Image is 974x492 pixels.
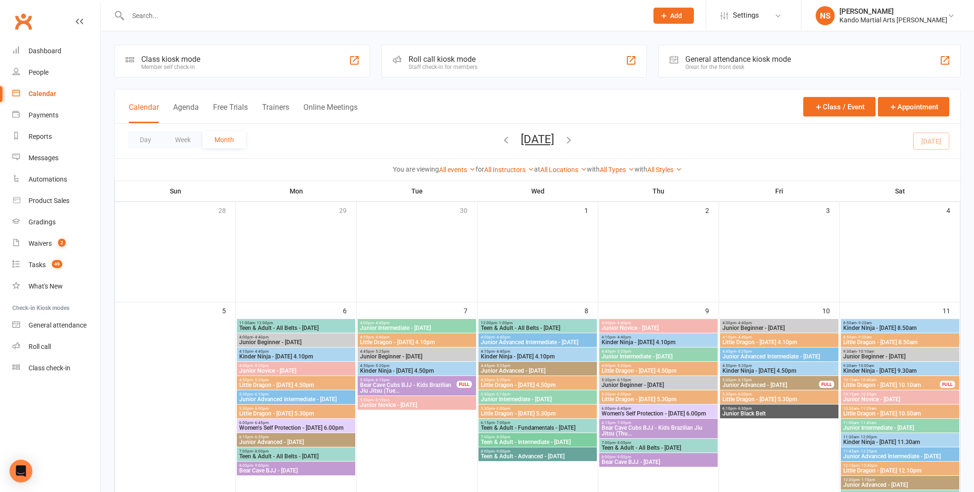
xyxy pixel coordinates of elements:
[685,55,791,64] div: General attendance kiosk mode
[173,103,199,123] button: Agenda
[239,321,353,325] span: 11:00am
[736,378,752,382] span: - 6:10pm
[601,411,716,416] span: Women's Self Protection - [DATE] 6.00pm
[540,166,587,174] a: All Locations
[843,382,940,388] span: Little Dragon - [DATE] 10.10am
[360,325,474,331] span: Junior Intermediate - [DATE]
[12,336,100,357] a: Roll call
[601,441,716,445] span: 7:00pm
[239,411,353,416] span: Little Dragon - [DATE] 5.30pm
[615,392,631,396] span: - 6:00pm
[374,321,390,325] span: - 4:40pm
[374,335,390,339] span: - 4:40pm
[495,335,510,339] span: - 4:40pm
[239,364,353,368] span: 4:45pm
[859,449,877,453] span: - 12:25pm
[843,335,957,339] span: 8:50am
[736,335,752,339] span: - 4:40pm
[615,349,631,354] span: - 5:25pm
[601,364,716,368] span: 4:50pm
[360,339,474,345] span: Little Dragon - [DATE] 4.10pm
[722,339,837,345] span: Little Dragon - [DATE] 4.10pm
[601,421,716,425] span: 6:15pm
[495,435,510,439] span: - 8:00pm
[495,364,510,368] span: - 5:25pm
[601,445,716,451] span: Teen & Adult - All Belts - [DATE]
[601,382,716,388] span: Junior Beginner - [DATE]
[239,421,353,425] span: 6:00pm
[239,349,353,354] span: 4:10pm
[843,468,957,473] span: Little Dragon - [DATE] 12.10pm
[722,364,837,368] span: 4:50pm
[239,325,353,331] span: Teen & Adult - All Belts - [DATE]
[29,111,58,119] div: Payments
[255,321,273,325] span: - 12:00pm
[722,396,837,402] span: Little Dragon - [DATE] 5.30pm
[615,364,631,368] span: - 5:20pm
[29,240,52,247] div: Waivers
[497,321,513,325] span: - 1:00pm
[11,10,35,33] a: Clubworx
[374,378,390,382] span: - 6:15pm
[480,382,595,388] span: Little Dragon - [DATE] 4.50pm
[480,421,595,425] span: 6:15pm
[601,396,716,402] span: Little Dragon - [DATE] 5.30pm
[584,302,598,318] div: 8
[141,55,200,64] div: Class kiosk mode
[480,368,595,374] span: Junior Advanced - [DATE]
[253,449,269,453] span: - 8:00pm
[203,131,246,148] button: Month
[409,55,477,64] div: Roll call kiosk mode
[843,411,957,416] span: Little Dragon - [DATE] 10.50am
[141,64,200,70] div: Member self check-in
[239,378,353,382] span: 4:50pm
[615,321,631,325] span: - 4:40pm
[484,166,534,174] a: All Instructors
[239,368,353,374] span: Junior Novice - [DATE]
[495,406,510,411] span: - 6:00pm
[29,90,56,97] div: Calendar
[843,321,957,325] span: 8:50am
[409,64,477,70] div: Staff check-in for members
[601,392,716,396] span: 5:30pm
[843,392,957,396] span: 10:15am
[29,218,56,226] div: Gradings
[360,398,474,402] span: 5:30pm
[374,364,390,368] span: - 5:20pm
[239,354,353,359] span: Kinder Ninja - [DATE] 4.10pm
[10,460,32,482] div: Open Intercom Messenger
[360,402,474,408] span: Junior Novice - [DATE]
[733,5,759,26] span: Settings
[946,202,960,218] div: 4
[29,343,51,350] div: Roll call
[722,392,837,396] span: 5:30pm
[457,381,472,388] div: FULL
[12,254,100,276] a: Tasks 49
[495,449,510,453] span: - 9:00pm
[239,439,353,445] span: Junior Advanced - [DATE]
[357,181,477,201] th: Tue
[826,202,839,218] div: 3
[534,165,540,173] strong: at
[253,349,269,354] span: - 4:40pm
[601,455,716,459] span: 8:00pm
[601,321,716,325] span: 4:00pm
[253,378,269,382] span: - 5:20pm
[253,406,269,411] span: - 6:00pm
[843,463,957,468] span: 12:10pm
[736,321,752,325] span: - 4:40pm
[360,354,474,359] span: Junior Beginner - [DATE]
[615,441,631,445] span: - 8:00pm
[253,392,269,396] span: - 6:10pm
[339,202,356,218] div: 29
[29,364,70,372] div: Class check-in
[843,425,957,431] span: Junior Intermediate - [DATE]
[12,190,100,212] a: Product Sales
[843,368,957,374] span: Kinder Ninja - [DATE] 9.30am
[857,349,874,354] span: - 10:10am
[236,181,357,201] th: Mon
[262,103,289,123] button: Trainers
[722,382,819,388] span: Junior Advanced - [DATE]
[239,339,353,345] span: Junior Beginner - [DATE]
[843,449,957,453] span: 11:45am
